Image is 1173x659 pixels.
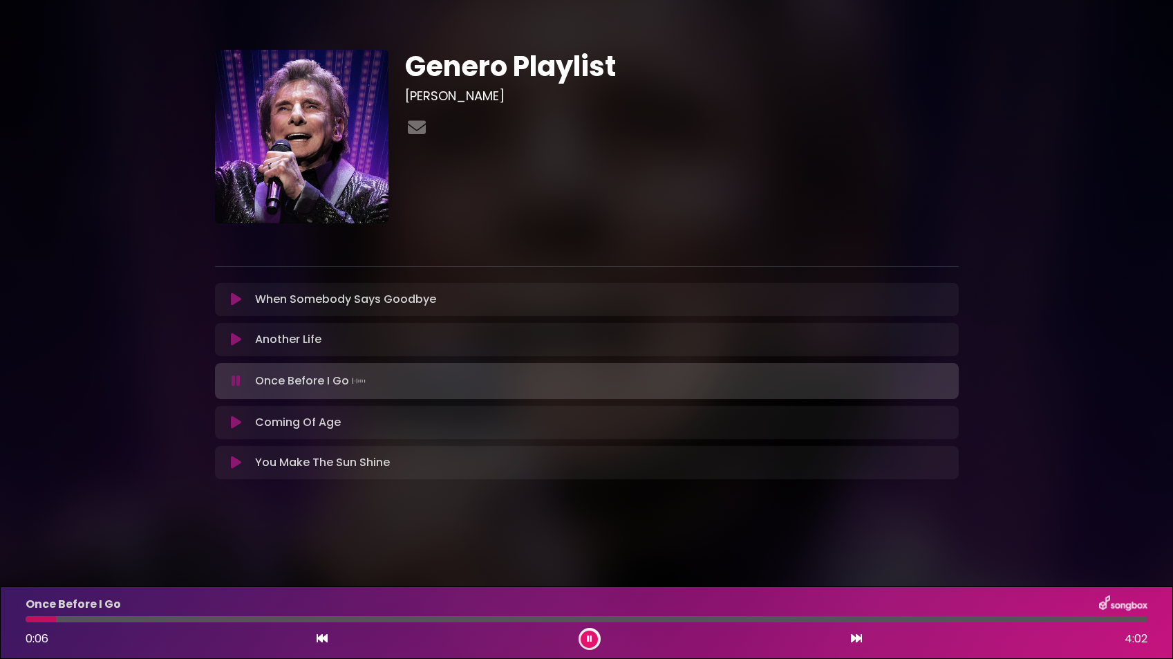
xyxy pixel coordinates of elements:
[255,291,436,308] p: When Somebody Says Goodbye
[405,89,959,104] h3: [PERSON_NAME]
[255,371,368,391] p: Once Before I Go
[255,414,341,431] p: Coming Of Age
[255,331,321,348] p: Another Life
[405,50,959,83] h1: Genero Playlist
[255,454,390,471] p: You Make The Sun Shine
[349,371,368,391] img: waveform4.gif
[215,50,388,223] img: 6qwFYesTPurQnItdpMxg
